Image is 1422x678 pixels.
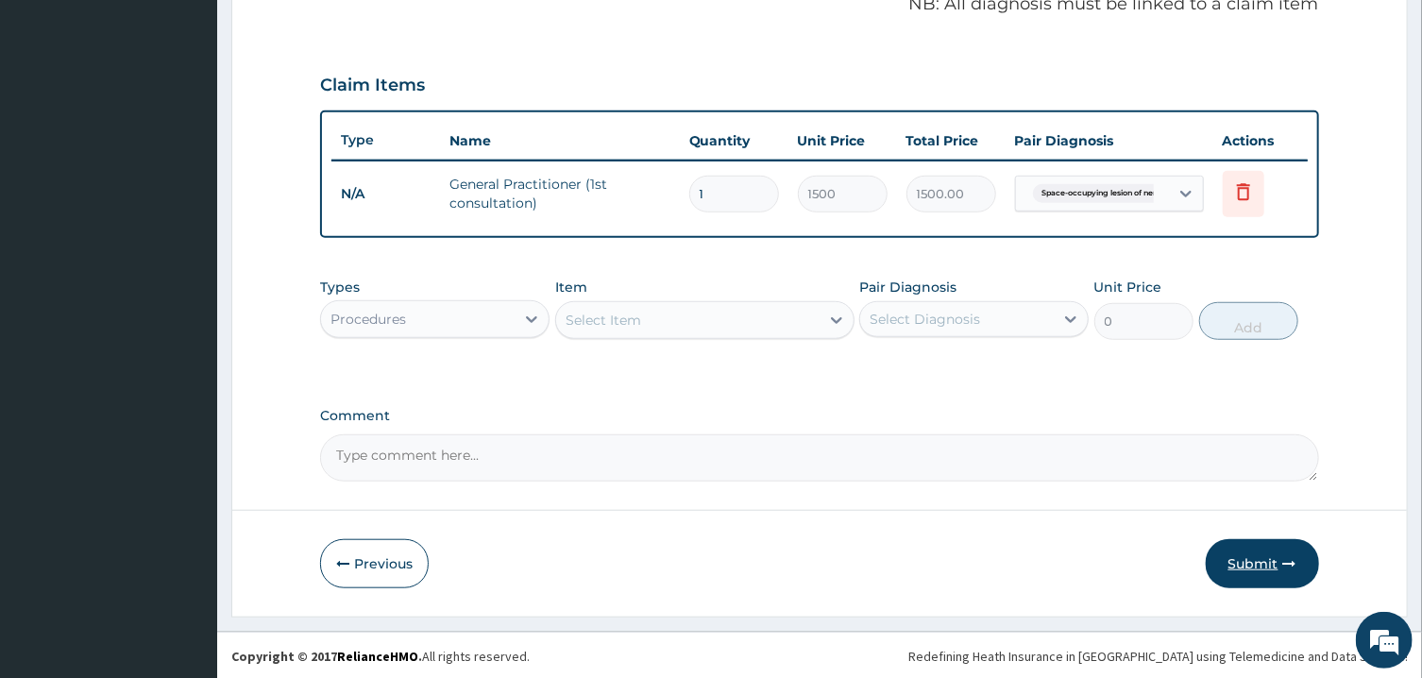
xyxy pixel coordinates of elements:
[320,280,360,296] label: Types
[320,539,429,588] button: Previous
[9,466,360,532] textarea: Type your message and hit 'Enter'
[870,310,980,329] div: Select Diagnosis
[35,94,76,142] img: d_794563401_company_1708531726252_794563401
[231,648,422,665] strong: Copyright © 2017 .
[908,647,1408,666] div: Redefining Heath Insurance in [GEOGRAPHIC_DATA] using Telemedicine and Data Science!
[566,311,641,330] div: Select Item
[110,212,261,403] span: We're online!
[330,310,406,329] div: Procedures
[1033,184,1177,203] span: Space-occupying lesion of nerv...
[788,122,897,160] th: Unit Price
[337,648,418,665] a: RelianceHMO
[331,123,440,158] th: Type
[1094,278,1162,297] label: Unit Price
[440,122,679,160] th: Name
[331,177,440,212] td: N/A
[859,278,956,297] label: Pair Diagnosis
[897,122,1006,160] th: Total Price
[1199,302,1299,340] button: Add
[1206,539,1319,588] button: Submit
[680,122,788,160] th: Quantity
[310,9,355,55] div: Minimize live chat window
[320,76,425,96] h3: Claim Items
[440,165,679,222] td: General Practitioner (1st consultation)
[555,278,587,297] label: Item
[1213,122,1308,160] th: Actions
[320,408,1318,424] label: Comment
[1006,122,1213,160] th: Pair Diagnosis
[98,106,317,130] div: Chat with us now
